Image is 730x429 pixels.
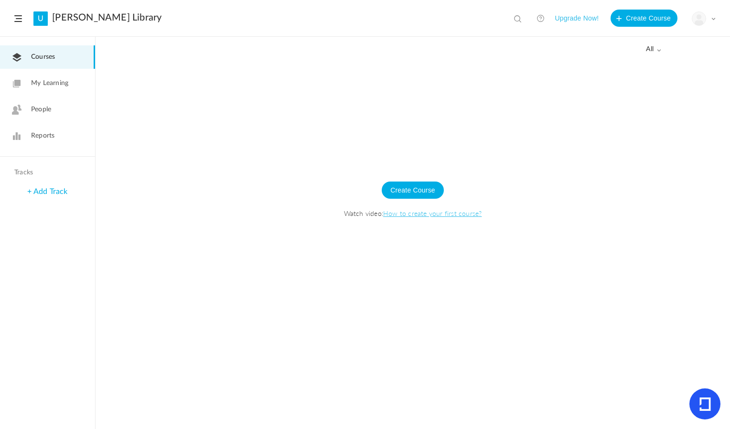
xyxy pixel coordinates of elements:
a: How to create your first course? [383,208,482,218]
a: U [33,11,48,26]
span: Reports [31,131,54,141]
button: Upgrade Now! [555,10,599,27]
a: + Add Track [27,188,67,195]
button: Create Course [382,182,444,199]
h4: Tracks [14,169,78,177]
span: Courses [31,52,55,62]
a: [PERSON_NAME] Library [52,12,161,23]
span: People [31,105,51,115]
span: all [646,45,661,54]
button: Create Course [611,10,677,27]
img: user-image.png [692,12,706,25]
span: Watch video: [105,208,720,218]
span: My Learning [31,78,68,88]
